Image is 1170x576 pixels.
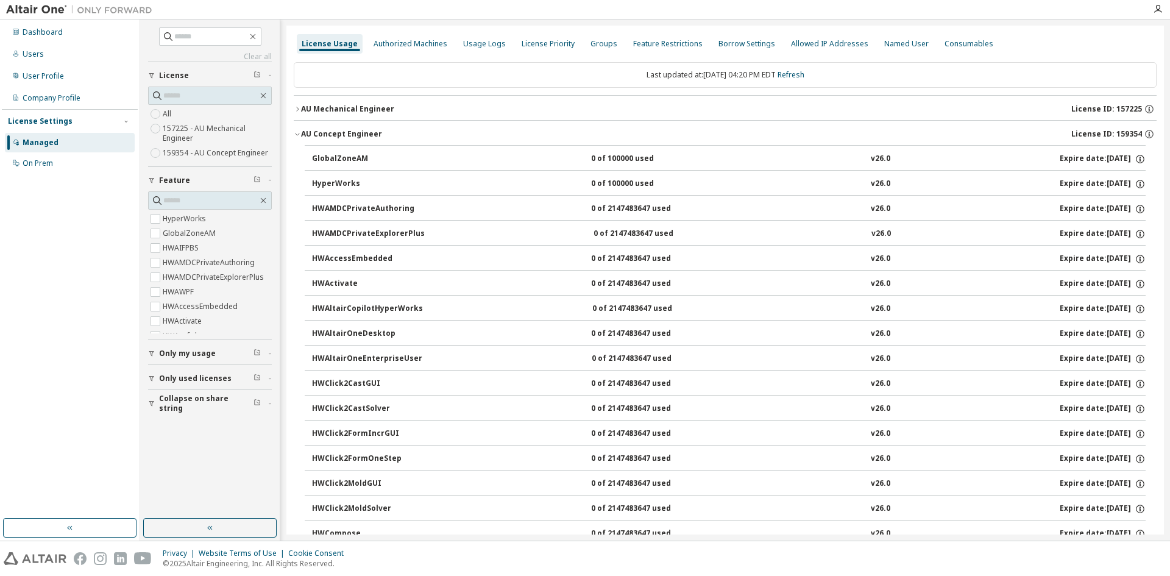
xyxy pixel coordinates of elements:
button: HWCompose0 of 2147483647 usedv26.0Expire date:[DATE] [312,521,1146,547]
div: Expire date: [DATE] [1060,154,1146,165]
button: Feature [148,167,272,194]
a: Clear all [148,52,272,62]
span: Clear filter [253,399,261,408]
div: On Prem [23,158,53,168]
div: v26.0 [871,154,890,165]
div: Feature Restrictions [633,39,703,49]
div: 0 of 2147483647 used [591,428,701,439]
div: Expire date: [DATE] [1060,279,1146,290]
span: Clear filter [253,349,261,358]
button: HWClick2FormIncrGUI0 of 2147483647 usedv26.0Expire date:[DATE] [312,421,1146,447]
div: Users [23,49,44,59]
div: Expire date: [DATE] [1060,503,1146,514]
button: AU Mechanical EngineerLicense ID: 157225 [294,96,1157,123]
div: License Settings [8,116,73,126]
div: 0 of 2147483647 used [591,503,701,514]
div: v26.0 [871,279,890,290]
div: Expire date: [DATE] [1060,379,1146,389]
div: v26.0 [871,528,890,539]
div: 0 of 100000 used [591,154,701,165]
button: HWAltairCopilotHyperWorks0 of 2147483647 usedv26.0Expire date:[DATE] [312,296,1146,322]
div: Cookie Consent [288,549,351,558]
p: © 2025 Altair Engineering, Inc. All Rights Reserved. [163,558,351,569]
div: v26.0 [871,428,890,439]
div: HWClick2CastSolver [312,404,422,414]
span: Clear filter [253,176,261,185]
button: License [148,62,272,89]
div: 0 of 100000 used [591,179,701,190]
div: Expire date: [DATE] [1060,478,1146,489]
div: Authorized Machines [374,39,447,49]
div: Expire date: [DATE] [1060,179,1146,190]
div: HWAltairOneEnterpriseUser [312,354,422,364]
div: 0 of 2147483647 used [591,528,701,539]
div: Last updated at: [DATE] 04:20 PM EDT [294,62,1157,88]
button: HWAMDCPrivateAuthoring0 of 2147483647 usedv26.0Expire date:[DATE] [312,196,1146,222]
div: License Usage [302,39,358,49]
div: Consumables [945,39,993,49]
div: HWClick2MoldSolver [312,503,422,514]
img: linkedin.svg [114,552,127,565]
div: User Profile [23,71,64,81]
div: Managed [23,138,58,148]
div: 0 of 2147483647 used [591,453,701,464]
div: Expire date: [DATE] [1060,254,1146,265]
div: HWClick2MoldGUI [312,478,422,489]
button: GlobalZoneAM0 of 100000 usedv26.0Expire date:[DATE] [312,146,1146,172]
div: Expire date: [DATE] [1060,404,1146,414]
div: v26.0 [871,304,890,315]
label: 157225 - AU Mechanical Engineer [163,121,272,146]
button: HWActivate0 of 2147483647 usedv26.0Expire date:[DATE] [312,271,1146,297]
div: HWAltairOneDesktop [312,329,422,340]
span: Clear filter [253,374,261,383]
div: v26.0 [871,329,890,340]
div: HWAltairCopilotHyperWorks [312,304,423,315]
div: Allowed IP Addresses [791,39,868,49]
div: HWClick2FormIncrGUI [312,428,422,439]
div: v26.0 [871,503,890,514]
img: altair_logo.svg [4,552,66,565]
button: HWClick2MoldSolver0 of 2147483647 usedv26.0Expire date:[DATE] [312,496,1146,522]
button: HWClick2FormOneStep0 of 2147483647 usedv26.0Expire date:[DATE] [312,446,1146,472]
div: 0 of 2147483647 used [591,204,701,215]
span: Only my usage [159,349,216,358]
div: HWAMDCPrivateAuthoring [312,204,422,215]
div: Expire date: [DATE] [1060,354,1146,364]
div: HWClick2FormOneStep [312,453,422,464]
button: Collapse on share string [148,390,272,417]
label: HWAccessEmbedded [163,299,240,314]
label: HWAcufwh [163,329,202,343]
div: Website Terms of Use [199,549,288,558]
span: Feature [159,176,190,185]
label: HWAMDCPrivateExplorerPlus [163,270,266,285]
a: Refresh [778,69,804,80]
div: v26.0 [871,354,890,364]
span: Only used licenses [159,374,232,383]
label: HWAMDCPrivateAuthoring [163,255,257,270]
button: HWAltairOneDesktop0 of 2147483647 usedv26.0Expire date:[DATE] [312,321,1146,347]
div: HWCompose [312,528,422,539]
div: 0 of 2147483647 used [591,404,701,414]
div: Expire date: [DATE] [1060,453,1146,464]
div: v26.0 [871,179,890,190]
div: Company Profile [23,93,80,103]
div: 0 of 2147483647 used [594,229,703,240]
div: Expire date: [DATE] [1060,329,1146,340]
label: HWAIFPBS [163,241,201,255]
button: HyperWorks0 of 100000 usedv26.0Expire date:[DATE] [312,171,1146,197]
button: HWClick2MoldGUI0 of 2147483647 usedv26.0Expire date:[DATE] [312,471,1146,497]
div: v26.0 [871,453,890,464]
label: HWActivate [163,314,204,329]
div: AU Mechanical Engineer [301,104,394,114]
div: v26.0 [871,478,890,489]
div: v26.0 [871,379,890,389]
div: 0 of 2147483647 used [591,329,701,340]
button: HWAltairOneEnterpriseUser0 of 2147483647 usedv26.0Expire date:[DATE] [312,346,1146,372]
div: AU Concept Engineer [301,129,382,139]
div: Named User [884,39,929,49]
span: Clear filter [253,71,261,80]
div: Expire date: [DATE] [1060,204,1146,215]
span: License ID: 157225 [1071,104,1142,114]
div: Groups [590,39,617,49]
div: v26.0 [871,404,890,414]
